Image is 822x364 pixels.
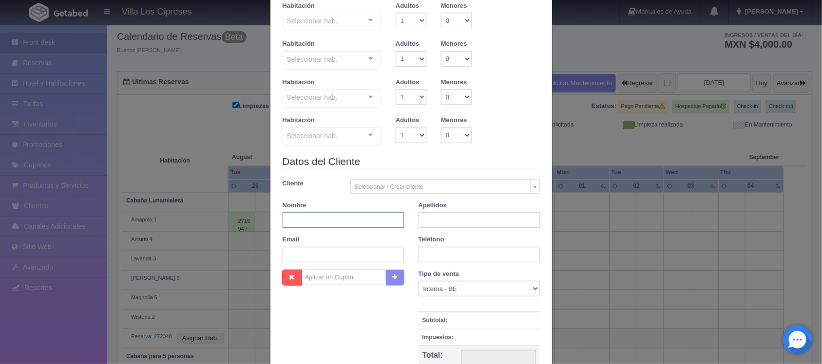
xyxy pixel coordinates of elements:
[283,78,315,87] label: Habitación
[419,235,444,244] label: Teléfono
[283,154,540,169] legend: Datos del Cliente
[419,201,447,210] label: Apellidos
[287,91,338,102] span: Seleccionar hab.
[419,312,458,329] th: Subtotal:
[283,1,315,11] label: Habitación
[419,329,458,346] th: Impuestos:
[441,1,467,11] label: Menores
[396,78,419,87] label: Adultos
[283,39,315,49] label: Habitación
[396,116,419,125] label: Adultos
[287,130,338,141] span: Seleccionar hab.
[275,179,344,188] label: Cliente
[441,116,467,125] label: Menores
[350,179,540,194] a: Seleccionar / Crear cliente
[287,54,338,64] span: Seleccionar hab.
[283,201,306,210] label: Nombre
[419,270,459,279] label: Tipo de venta
[396,1,419,11] label: Adultos
[283,116,315,125] label: Habitación
[302,270,386,285] input: Aplicar un Cupón
[396,39,419,49] label: Adultos
[283,235,300,244] label: Email
[441,39,467,49] label: Menores
[441,78,467,87] label: Menores
[355,180,527,194] span: Seleccionar / Crear cliente
[287,15,338,26] span: Seleccionar hab.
